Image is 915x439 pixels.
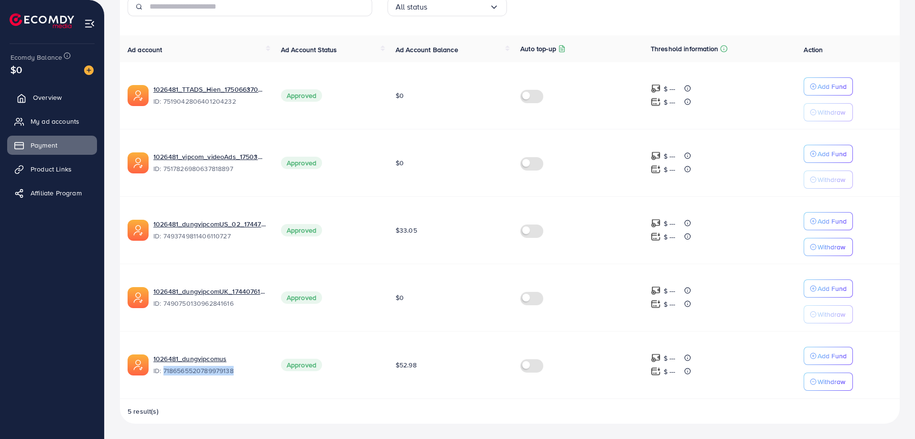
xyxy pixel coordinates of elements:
img: top-up amount [651,286,661,296]
img: logo [10,13,74,28]
iframe: Chat [874,396,908,432]
p: Withdraw [818,309,845,320]
span: $52.98 [396,360,417,370]
a: 1026481_dungvipcomUS_02_1744774713900 [153,219,266,229]
button: Add Fund [804,279,853,298]
span: $0 [396,293,404,302]
p: $ --- [664,231,676,243]
button: Add Fund [804,77,853,96]
p: $ --- [664,83,676,95]
span: 5 result(s) [128,407,159,416]
p: $ --- [664,164,676,175]
span: Ad Account Status [281,45,337,54]
img: top-up amount [651,151,661,161]
p: $ --- [664,96,676,108]
span: Approved [281,157,322,169]
p: Auto top-up [520,43,556,54]
a: 1026481_TTADS_Hien_1750663705167 [153,85,266,94]
a: Overview [7,88,97,107]
p: Add Fund [818,350,847,362]
p: $ --- [664,299,676,310]
img: image [84,65,94,75]
button: Withdraw [804,305,853,323]
img: ic-ads-acc.e4c84228.svg [128,220,149,241]
p: $ --- [664,285,676,297]
p: Add Fund [818,81,847,92]
img: top-up amount [651,218,661,228]
span: $0 [396,158,404,168]
span: Payment [31,140,57,150]
span: Overview [33,93,62,102]
span: $0 [11,63,22,76]
p: $ --- [664,218,676,229]
p: Withdraw [818,107,845,118]
img: top-up amount [651,299,661,309]
span: ID: 7493749811406110727 [153,231,266,241]
a: Payment [7,136,97,155]
span: Approved [281,359,322,371]
a: Affiliate Program [7,183,97,203]
p: $ --- [664,353,676,364]
span: Product Links [31,164,72,174]
img: ic-ads-acc.e4c84228.svg [128,354,149,375]
span: ID: 7490750130962841616 [153,299,266,308]
span: Affiliate Program [31,188,82,198]
span: Approved [281,89,322,102]
span: $33.05 [396,225,417,235]
img: ic-ads-acc.e4c84228.svg [128,152,149,173]
img: menu [84,18,95,29]
span: Approved [281,224,322,236]
span: $0 [396,91,404,100]
img: top-up amount [651,97,661,107]
p: Add Fund [818,283,847,294]
a: 1026481_dungvipcomUK_1744076183761 [153,287,266,296]
button: Add Fund [804,145,853,163]
p: Withdraw [818,376,845,387]
span: Approved [281,291,322,304]
span: Ecomdy Balance [11,53,62,62]
span: My ad accounts [31,117,79,126]
div: <span class='underline'>1026481_TTADS_Hien_1750663705167</span></br>7519042806401204232 [153,85,266,107]
a: 1026481_dungvipcomus [153,354,226,364]
p: Add Fund [818,148,847,160]
span: Ad account [128,45,162,54]
span: ID: 7517826980637818897 [153,164,266,173]
a: Product Links [7,160,97,179]
span: ID: 7519042806401204232 [153,96,266,106]
p: Withdraw [818,174,845,185]
a: 1026481_vipcom_videoAds_1750380509111 [153,152,266,161]
button: Withdraw [804,103,853,121]
img: top-up amount [651,353,661,363]
div: <span class='underline'>1026481_vipcom_videoAds_1750380509111</span></br>7517826980637818897 [153,152,266,174]
div: <span class='underline'>1026481_dungvipcomUK_1744076183761</span></br>7490750130962841616 [153,287,266,309]
p: $ --- [664,366,676,377]
img: ic-ads-acc.e4c84228.svg [128,287,149,308]
button: Withdraw [804,373,853,391]
a: My ad accounts [7,112,97,131]
button: Add Fund [804,212,853,230]
span: Action [804,45,823,54]
p: Withdraw [818,241,845,253]
div: <span class='underline'>1026481_dungvipcomus</span></br>7186565520789979138 [153,354,266,376]
button: Add Fund [804,347,853,365]
p: Add Fund [818,215,847,227]
p: $ --- [664,150,676,162]
p: Threshold information [651,43,718,54]
div: <span class='underline'>1026481_dungvipcomUS_02_1744774713900</span></br>7493749811406110727 [153,219,266,241]
img: top-up amount [651,84,661,94]
img: top-up amount [651,232,661,242]
img: top-up amount [651,164,661,174]
button: Withdraw [804,238,853,256]
img: ic-ads-acc.e4c84228.svg [128,85,149,106]
span: ID: 7186565520789979138 [153,366,266,375]
img: top-up amount [651,366,661,376]
span: Ad Account Balance [396,45,458,54]
button: Withdraw [804,171,853,189]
